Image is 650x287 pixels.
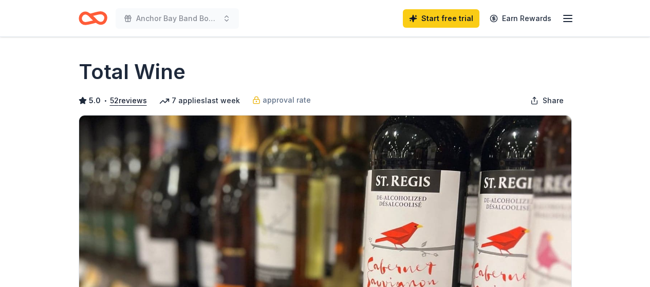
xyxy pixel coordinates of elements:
[110,94,147,107] button: 52reviews
[103,97,107,105] span: •
[79,6,107,30] a: Home
[522,90,572,111] button: Share
[159,94,240,107] div: 7 applies last week
[89,94,101,107] span: 5.0
[136,12,218,25] span: Anchor Bay Band Boosters Auction
[252,94,311,106] a: approval rate
[79,58,185,86] h1: Total Wine
[116,8,239,29] button: Anchor Bay Band Boosters Auction
[543,94,564,107] span: Share
[263,94,311,106] span: approval rate
[403,9,479,28] a: Start free trial
[484,9,558,28] a: Earn Rewards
